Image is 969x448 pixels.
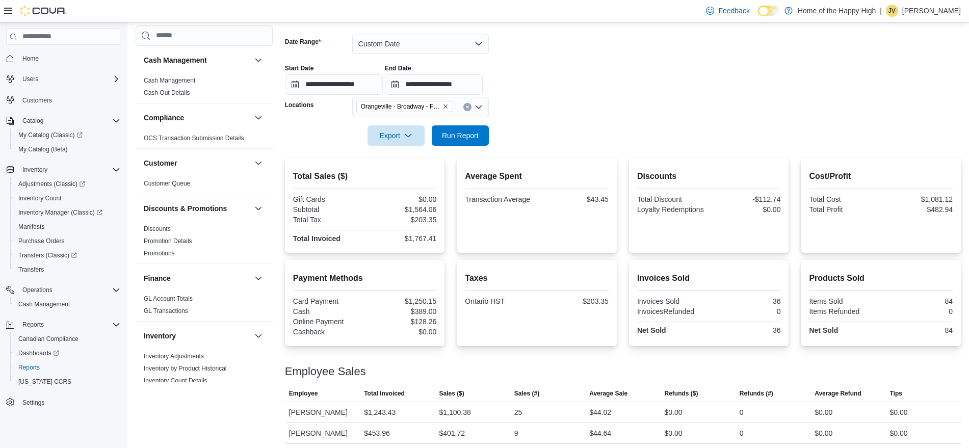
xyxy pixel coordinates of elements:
[2,395,124,410] button: Settings
[144,295,193,303] span: GL Account Totals
[20,6,66,16] img: Cova
[285,74,383,95] input: Press the down key to open a popover containing a calendar.
[883,326,953,334] div: 84
[385,64,411,72] label: End Date
[439,427,465,439] div: $401.72
[293,170,437,182] h2: Total Sales ($)
[589,406,611,418] div: $44.02
[144,158,250,168] button: Customer
[14,206,120,219] span: Inventory Manager (Classic)
[293,216,363,224] div: Total Tax
[144,331,176,341] h3: Inventory
[18,300,70,308] span: Cash Management
[14,178,89,190] a: Adjustments (Classic)
[880,5,882,17] p: |
[539,297,609,305] div: $203.35
[144,55,250,65] button: Cash Management
[10,205,124,220] a: Inventory Manager (Classic)
[22,286,53,294] span: Operations
[711,297,781,305] div: 36
[10,375,124,389] button: [US_STATE] CCRS
[514,406,522,418] div: 25
[14,129,87,141] a: My Catalog (Classic)
[711,326,781,334] div: 36
[22,75,38,83] span: Users
[22,321,44,329] span: Reports
[890,427,908,439] div: $0.00
[10,142,124,156] button: My Catalog (Beta)
[252,272,265,284] button: Finance
[637,205,707,214] div: Loyalty Redemptions
[18,319,120,331] span: Reports
[144,89,190,97] span: Cash Out Details
[18,73,120,85] span: Users
[809,272,953,284] h2: Products Sold
[18,93,120,106] span: Customers
[439,406,470,418] div: $1,100.38
[136,223,273,263] div: Discounts & Promotions
[144,203,250,214] button: Discounts & Promotions
[809,205,879,214] div: Total Profit
[14,249,81,261] a: Transfers (Classic)
[18,208,102,217] span: Inventory Manager (Classic)
[136,132,273,148] div: Compliance
[285,64,314,72] label: Start Date
[136,177,273,194] div: Customer
[465,195,535,203] div: Transaction Average
[18,131,83,139] span: My Catalog (Classic)
[364,427,390,439] div: $453.96
[367,195,437,203] div: $0.00
[665,427,683,439] div: $0.00
[10,220,124,234] button: Manifests
[14,206,107,219] a: Inventory Manager (Classic)
[637,272,781,284] h2: Invoices Sold
[293,195,363,203] div: Gift Cards
[144,273,171,283] h3: Finance
[2,92,124,107] button: Customers
[14,361,120,374] span: Reports
[14,192,66,204] a: Inventory Count
[144,352,204,360] span: Inventory Adjustments
[293,318,363,326] div: Online Payment
[285,38,321,46] label: Date Range
[367,307,437,315] div: $389.00
[18,73,42,85] button: Users
[902,5,961,17] p: [PERSON_NAME]
[740,389,773,398] span: Refunds (#)
[10,234,124,248] button: Purchase Orders
[285,101,314,109] label: Locations
[14,376,75,388] a: [US_STATE] CCRS
[367,318,437,326] div: $128.26
[809,326,838,334] strong: Net Sold
[22,166,47,174] span: Inventory
[144,113,250,123] button: Compliance
[14,263,120,276] span: Transfers
[14,235,69,247] a: Purchase Orders
[711,307,781,315] div: 0
[144,135,244,142] a: OCS Transaction Submission Details
[637,195,707,203] div: Total Discount
[18,164,51,176] button: Inventory
[252,112,265,124] button: Compliance
[285,365,366,378] h3: Employee Sales
[14,347,63,359] a: Dashboards
[2,318,124,332] button: Reports
[367,205,437,214] div: $1,564.06
[14,221,48,233] a: Manifests
[18,319,48,331] button: Reports
[18,145,68,153] span: My Catalog (Beta)
[18,378,71,386] span: [US_STATE] CCRS
[589,389,627,398] span: Average Sale
[252,54,265,66] button: Cash Management
[22,117,43,125] span: Catalog
[442,130,479,141] span: Run Report
[539,195,609,203] div: $43.45
[144,365,227,372] a: Inventory by Product Historical
[293,272,437,284] h2: Payment Methods
[18,284,120,296] span: Operations
[364,389,405,398] span: Total Invoiced
[465,272,609,284] h2: Taxes
[637,326,666,334] strong: Net Sold
[665,406,683,418] div: $0.00
[14,263,48,276] a: Transfers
